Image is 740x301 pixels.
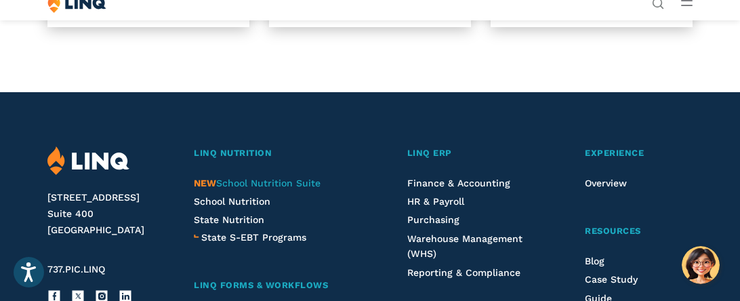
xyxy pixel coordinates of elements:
a: Overview [585,178,627,188]
span: Resources [585,226,641,236]
a: Blog [585,256,604,266]
a: HR & Payroll [407,196,464,207]
a: LINQ Nutrition [194,146,359,161]
a: State S-EBT Programs [201,230,306,245]
a: State Nutrition [194,214,264,225]
span: LINQ Forms & Workflows [194,280,328,290]
span: Experience [585,148,644,158]
span: School Nutrition Suite [194,178,321,188]
a: LINQ ERP [407,146,537,161]
a: Experience [585,146,693,161]
a: LINQ Forms & Workflows [194,279,359,293]
address: [STREET_ADDRESS] Suite 400 [GEOGRAPHIC_DATA] [47,190,172,238]
a: School Nutrition [194,196,270,207]
span: NEW [194,178,216,188]
a: Warehouse Management (WHS) [407,233,522,259]
a: Reporting & Compliance [407,267,520,278]
button: Hello, have a question? Let’s chat. [682,246,720,284]
span: LINQ Nutrition [194,148,272,158]
a: Case Study [585,274,638,285]
span: 737.PIC.LINQ [47,264,105,275]
img: LINQ | K‑12 Software [47,146,129,176]
a: Finance & Accounting [407,178,510,188]
span: LINQ ERP [407,148,452,158]
a: NEWSchool Nutrition Suite [194,178,321,188]
a: Purchasing [407,214,459,225]
span: State S-EBT Programs [201,232,306,243]
a: Resources [585,224,693,239]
